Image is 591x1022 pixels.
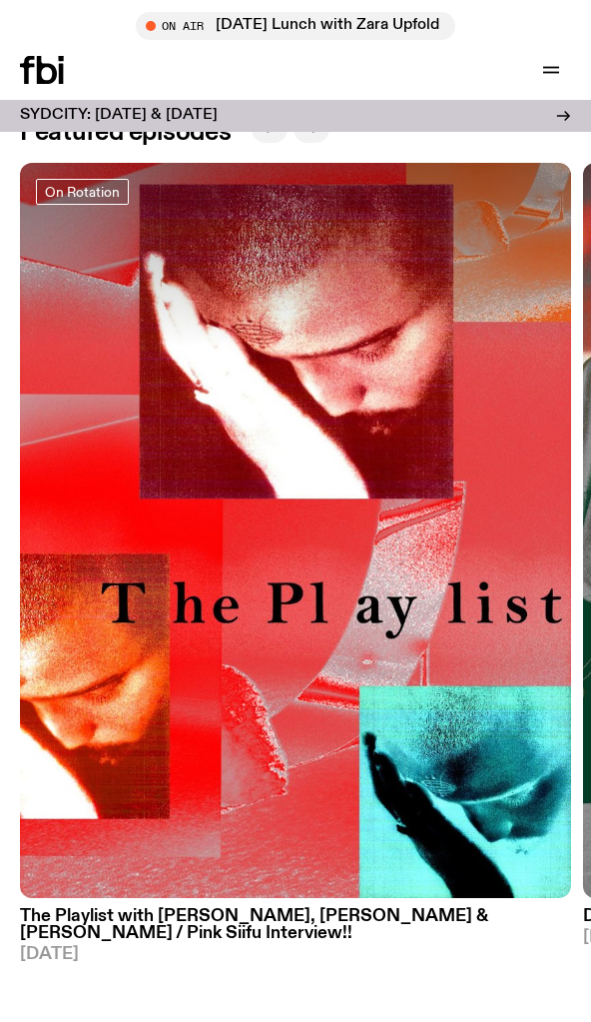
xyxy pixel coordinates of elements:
[20,108,218,123] h3: SYDCITY: [DATE] & [DATE]
[20,898,571,963] a: The Playlist with [PERSON_NAME], [PERSON_NAME] & [PERSON_NAME] / Pink Siifu Interview!![DATE]
[20,122,232,145] h2: Featured episodes
[20,908,571,942] h3: The Playlist with [PERSON_NAME], [PERSON_NAME] & [PERSON_NAME] / Pink Siifu Interview!!
[20,946,571,963] span: [DATE]
[20,163,571,898] img: The cover image for this episode of The Playlist, featuring the title of the show as well as the ...
[45,184,120,199] span: On Rotation
[36,179,129,205] a: On Rotation
[136,12,455,40] button: On Air[DATE] Lunch with Zara Upfold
